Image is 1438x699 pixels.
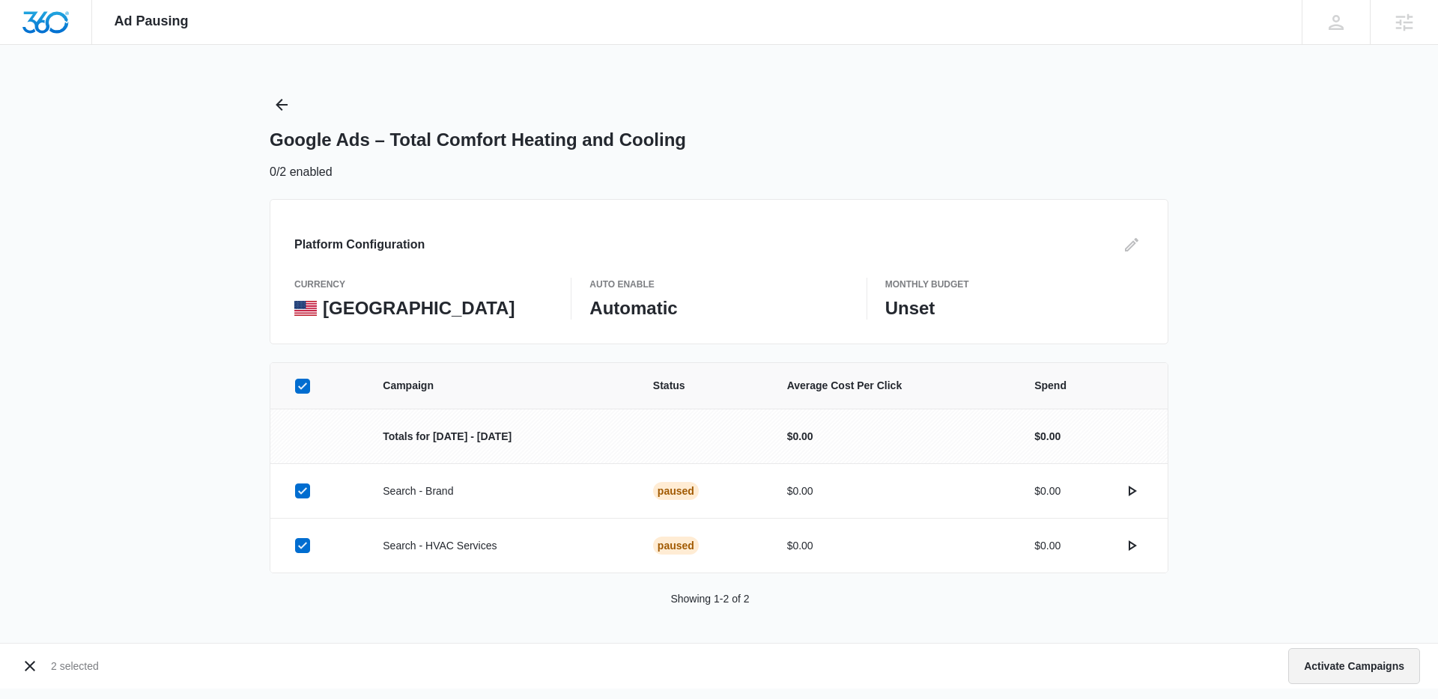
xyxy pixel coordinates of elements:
[653,378,751,394] span: Status
[323,297,515,320] p: [GEOGRAPHIC_DATA]
[1034,429,1061,445] p: $0.00
[51,659,99,674] p: 2 selected
[653,482,699,500] div: Paused
[1034,538,1061,554] p: $0.00
[1034,378,1144,394] span: Spend
[589,297,848,320] p: Automatic
[885,297,1144,320] p: Unset
[383,538,617,554] p: Search - HVAC Services
[1034,483,1061,499] p: $0.00
[1120,534,1144,558] button: actions.activate
[383,429,617,445] p: Totals for [DATE] - [DATE]
[787,538,999,554] p: $0.00
[294,236,425,254] h3: Platform Configuration
[294,278,553,291] p: currency
[270,93,294,117] button: Back
[670,591,749,607] p: Showing 1-2 of 2
[653,537,699,555] div: Paused
[18,654,42,678] button: Cancel
[1288,648,1420,684] button: Activate Campaigns
[787,429,999,445] p: $0.00
[270,163,333,181] p: 0/2 enabled
[1120,479,1144,503] button: actions.activate
[1120,233,1144,257] button: Edit
[115,13,189,29] span: Ad Pausing
[787,483,999,499] p: $0.00
[383,483,617,499] p: Search - Brand
[294,301,317,316] img: United States
[270,129,686,151] h1: Google Ads – Total Comfort Heating and Cooling
[589,278,848,291] p: Auto Enable
[885,278,1144,291] p: Monthly Budget
[787,378,999,394] span: Average Cost Per Click
[383,378,617,394] span: Campaign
